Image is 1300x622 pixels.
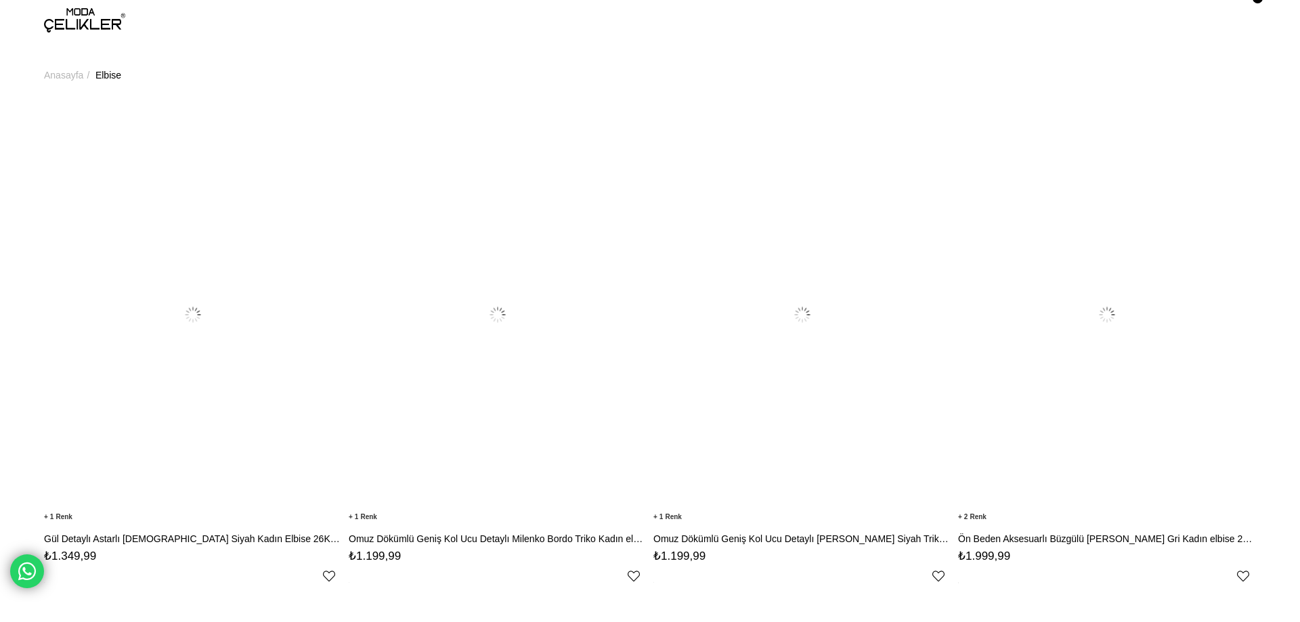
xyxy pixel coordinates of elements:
[349,512,377,521] span: 1
[932,570,945,582] a: Favorilere Ekle
[1237,570,1249,582] a: Favorilere Ekle
[958,512,987,521] span: 2
[1093,301,1121,328] img: Ön Beden Aksesuarlı Büzgülü Gloria Uzun Gri Kadın elbise 26K022
[653,533,951,545] a: Omuz Dökümlü Geniş Kol Ucu Detaylı [PERSON_NAME] Siyah Triko Kadın elbise 26K020
[653,582,654,583] img: png;base64,iVBORw0KGgoAAAANSUhEUgAAAAEAAAABCAYAAAAfFcSJAAAAAXNSR0IArs4c6QAAAA1JREFUGFdjePfu3X8ACW...
[653,512,682,521] span: 1
[95,41,121,110] a: Elbise
[789,301,816,328] img: Omuz Dökümlü Geniş Kol Ucu Detaylı Milenko Siyah Triko Kadın elbise 26K020
[958,583,959,583] img: png;base64,iVBORw0KGgoAAAANSUhEUgAAAAEAAAABCAYAAAAfFcSJAAAAAXNSR0IArs4c6QAAAA1JREFUGFdjePfu3X8ACW...
[323,570,335,582] a: Favorilere Ekle
[44,533,342,545] a: Gül Detaylı Astarlı [DEMOGRAPHIC_DATA] Siyah Kadın Elbise 26K009
[44,512,72,521] span: 1
[958,550,1010,562] span: ₺1.999,99
[179,301,207,328] img: Gül Detaylı Astarlı Christiana Siyah Kadın Elbise 26K009
[958,533,1256,545] a: Ön Beden Aksesuarlı Büzgülü [PERSON_NAME] Gri Kadın elbise 26K022
[44,582,45,583] img: png;base64,iVBORw0KGgoAAAANSUhEUgAAAAEAAAABCAYAAAAfFcSJAAAAAXNSR0IArs4c6QAAAA1JREFUGFdjePfu3X8ACW...
[44,41,83,110] a: Anasayfa
[44,41,93,110] li: >
[628,570,640,582] a: Favorilere Ekle
[653,550,706,562] span: ₺1.199,99
[349,550,401,562] span: ₺1.199,99
[44,550,96,562] span: ₺1.349,99
[349,533,647,545] a: Omuz Dökümlü Geniş Kol Ucu Detaylı Milenko Bordo Triko Kadın elbise 26K020
[44,8,125,32] img: logo
[958,582,959,583] img: png;base64,iVBORw0KGgoAAAANSUhEUgAAAAEAAAABCAYAAAAfFcSJAAAAAXNSR0IArs4c6QAAAA1JREFUGFdjePfu3X8ACW...
[484,301,511,328] img: Omuz Dökümlü Geniş Kol Ucu Detaylı Milenko Bordo Triko Kadın elbise 26K020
